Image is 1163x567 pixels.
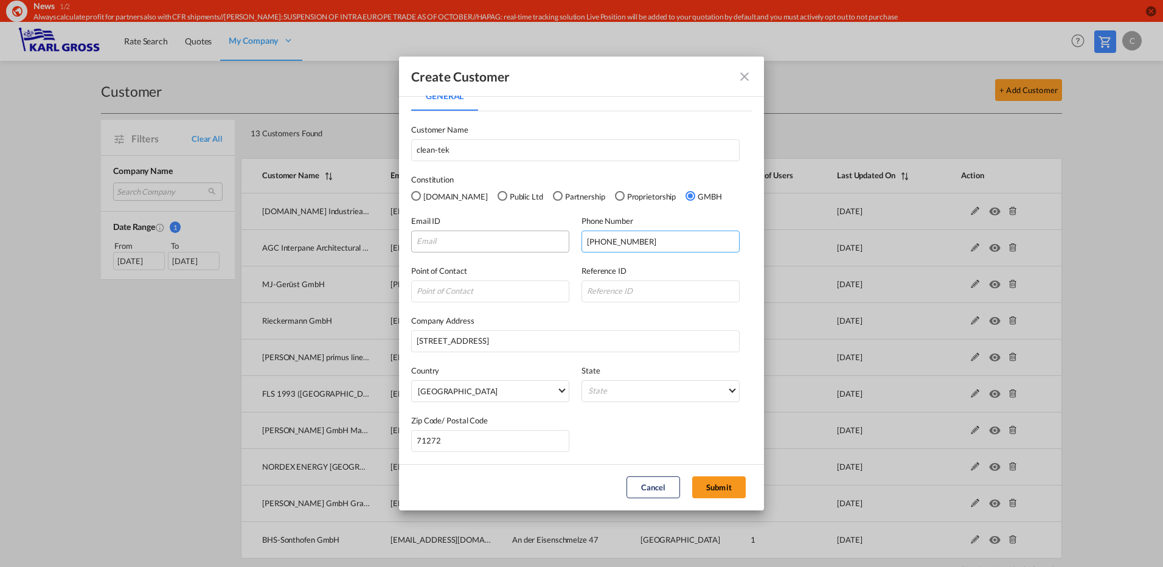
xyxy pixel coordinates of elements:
md-dialog: General General ... [399,57,764,510]
input: Reference ID [581,280,740,302]
div: Create Customer [411,69,510,85]
md-icon: icon-close fg-AAA8AD [737,69,752,84]
input: Customer name [411,139,740,161]
button: Cancel [627,476,680,498]
input: Postal code [411,430,569,452]
label: Constitution [411,173,752,186]
label: Email ID [411,215,569,227]
md-select: {{(ctrl.parent.shipperInfo.viewShipper && !ctrl.parent.shipperInfo.country) ? 'N/A' : 'Choose Cou... [411,380,569,402]
input: +49 172 731 8508 [581,231,740,252]
button: Submit [692,476,746,498]
label: Phone Number [581,215,740,227]
input: Steinbeisstraße 4, 71272 Renningen [411,330,740,352]
md-select: {{(ctrl.parent.shipperInfo.viewShipper && !ctrl.parent.shipperInfo.state) ? 'N/A' : 'State' }} [581,380,740,402]
label: Reference ID [581,265,740,277]
label: Country [411,364,569,377]
div: [GEOGRAPHIC_DATA] [418,386,498,396]
button: icon-close fg-AAA8AD [732,64,757,89]
label: Point of Contact [411,265,569,277]
label: Company Address [411,315,740,327]
label: State [581,364,740,377]
md-radio-button: Pvt.Ltd [411,189,488,203]
label: Customer Name [411,123,740,136]
input: Email [411,231,569,252]
input: Point of Contact [411,280,569,302]
md-radio-button: Proprietorship [615,189,676,203]
md-radio-button: Partnership [553,189,605,203]
md-radio-button: GMBH [686,189,722,203]
label: Zip Code/ Postal Code [411,414,569,426]
md-radio-button: Public Ltd [498,189,543,203]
